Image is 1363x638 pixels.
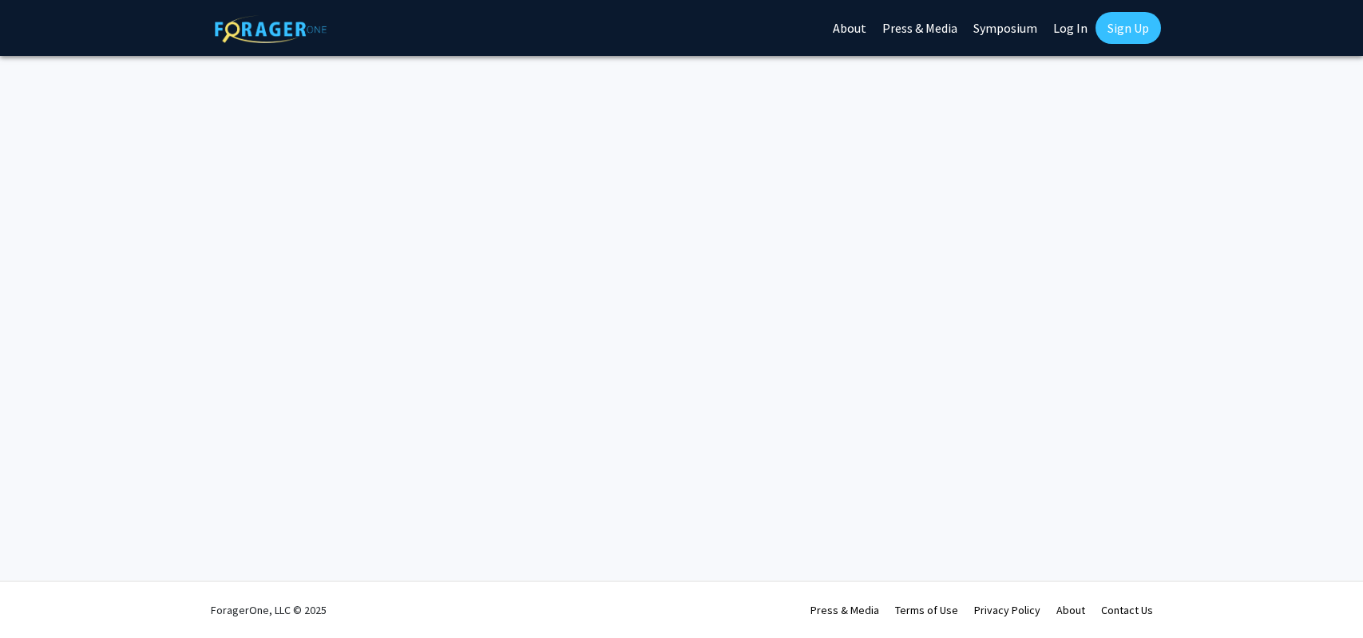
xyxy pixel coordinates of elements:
a: Privacy Policy [974,603,1040,617]
a: Terms of Use [895,603,958,617]
a: Sign Up [1096,12,1161,44]
a: About [1056,603,1085,617]
div: ForagerOne, LLC © 2025 [211,582,327,638]
a: Contact Us [1101,603,1153,617]
a: Press & Media [810,603,879,617]
img: ForagerOne Logo [215,15,327,43]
